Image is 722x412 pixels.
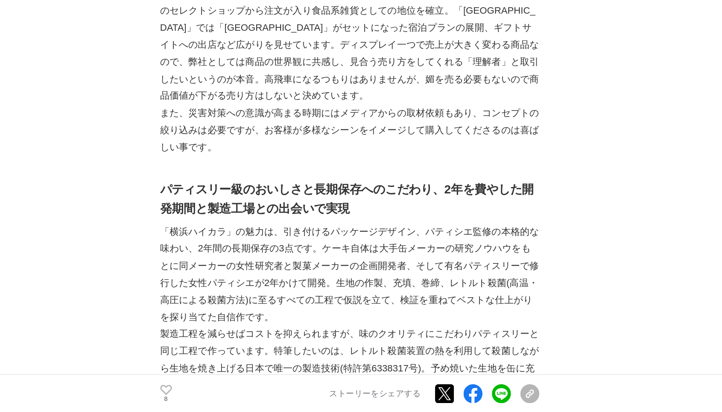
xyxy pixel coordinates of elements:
p: ストーリーをシェアする [257,395,323,403]
p: また、災害対策への意識が高まる時期にはメディアからの取材依頼もあり、コンセプトの絞り込みは必要ですが、お客様が多様なシーンをイメージして購入してくださるのは喜ばしい事です。 [135,190,408,227]
strong: パティスリー級のおいしさと長期保存へのこだわり、2年を費やした開発期間と製造工場との出会いで実現 [135,247,404,270]
strong: 大切にするコンセプトは世界観に共感し、理解してくださる方との取引 [135,76,408,86]
em: 選ぶ楽しさが加わったクリエイターズパッケージ [196,47,347,54]
p: 8 [135,400,143,405]
p: 「横浜ハイカラ」の魅力は、引き付けるパッケージデザイン、パティシエ監修の本格的な味わい、2年間の長期保存の3点です。ケーキ自体は大手缶メーカーの研究ノウハウをもとに同メーカーの女性研究者と製菓メ... [135,276,408,350]
p: 「クリエイターズパッケージ」が始動すると、注文先に変化が表れました。ご当地缶詰専門店「カンダフル」をはじめ、「蔦屋書店」「CHOOSEBASE [PERSON_NAME]」などのセレクトショップ... [135,92,408,190]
